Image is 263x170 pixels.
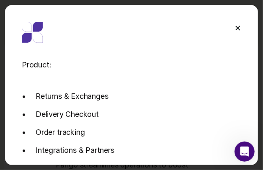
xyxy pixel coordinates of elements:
p: Integrations & Partners [36,144,114,156]
p: Order tracking [36,126,85,138]
a: Delivery Checkout [22,105,241,123]
p: Returns & Exchanges [36,90,108,102]
a: Order tracking [22,123,241,141]
a: Returns & Exchanges [22,87,241,105]
iframe: Intercom live chat [235,142,255,162]
p: Delivery Checkout [36,108,99,120]
a: Integrations & Partners [22,141,241,159]
p: Product: [22,59,52,70]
